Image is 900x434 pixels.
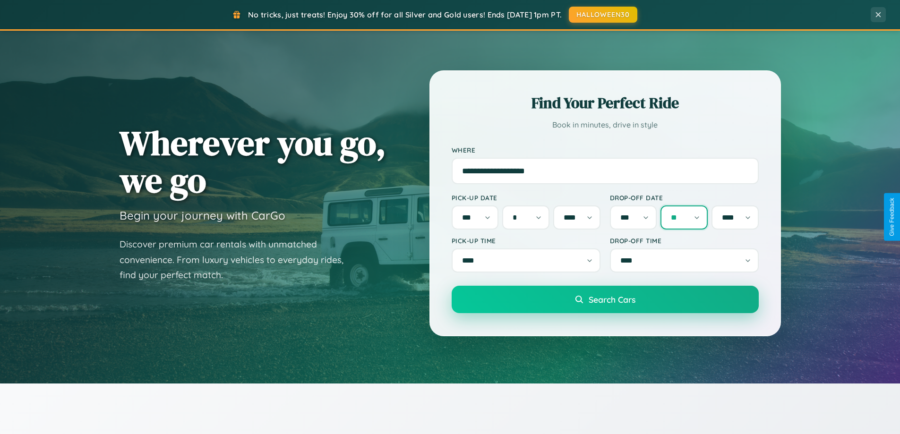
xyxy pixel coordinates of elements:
div: Give Feedback [889,198,895,236]
p: Book in minutes, drive in style [452,118,759,132]
button: Search Cars [452,286,759,313]
label: Drop-off Date [610,194,759,202]
h3: Begin your journey with CarGo [120,208,285,222]
span: Search Cars [589,294,635,305]
button: HALLOWEEN30 [569,7,637,23]
span: No tricks, just treats! Enjoy 30% off for all Silver and Gold users! Ends [DATE] 1pm PT. [248,10,562,19]
h1: Wherever you go, we go [120,124,386,199]
label: Where [452,146,759,154]
h2: Find Your Perfect Ride [452,93,759,113]
label: Drop-off Time [610,237,759,245]
label: Pick-up Date [452,194,600,202]
label: Pick-up Time [452,237,600,245]
p: Discover premium car rentals with unmatched convenience. From luxury vehicles to everyday rides, ... [120,237,356,283]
